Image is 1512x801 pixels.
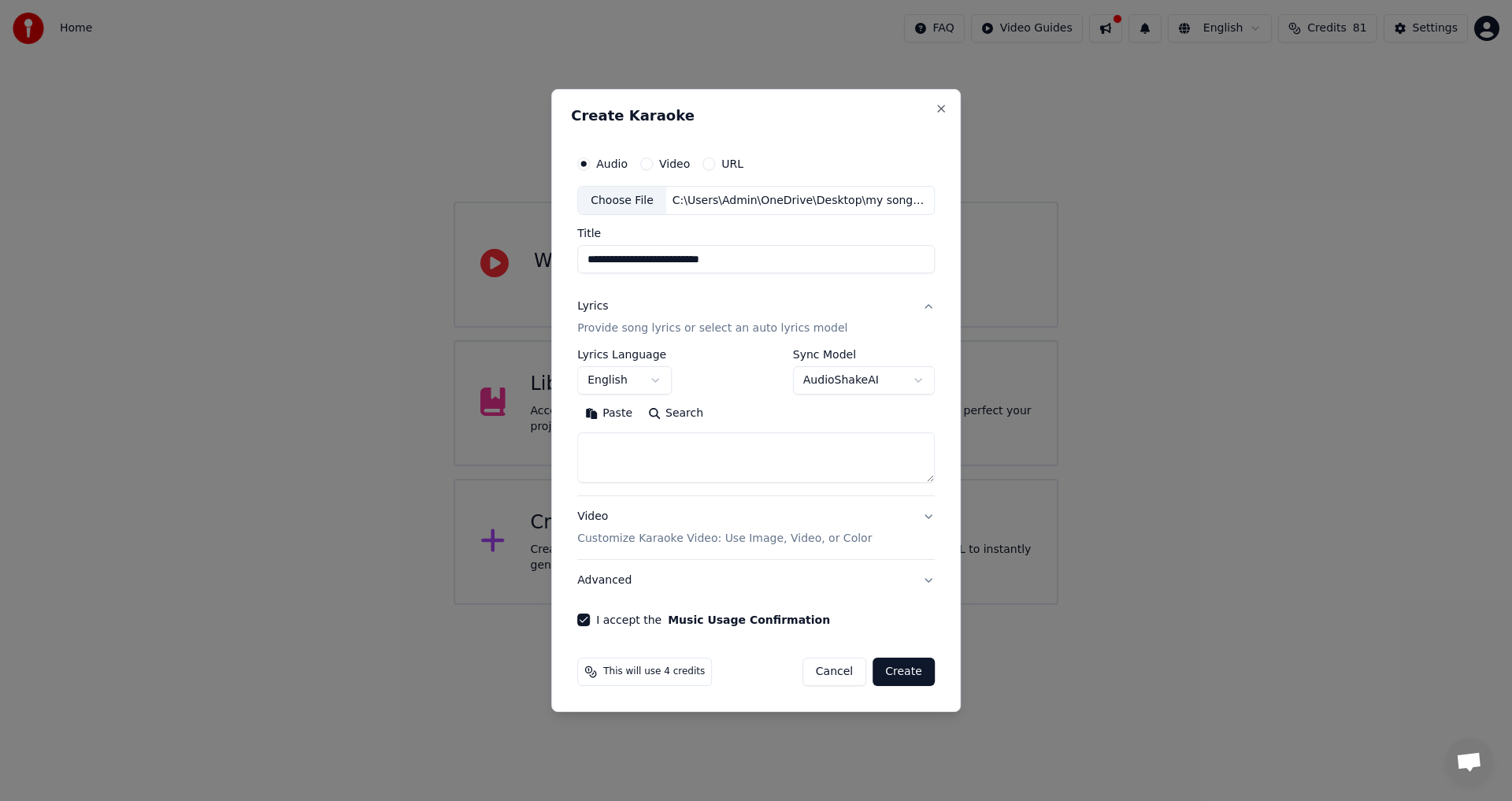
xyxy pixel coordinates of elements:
[603,666,705,678] span: This will use 4 credits
[721,158,743,169] label: URL
[577,287,935,350] button: LyricsProvide song lyrics or select an auto lyrics model
[596,614,830,625] label: I accept the
[577,497,935,560] button: VideoCustomize Karaoke Video: Use Image, Video, or Color
[577,560,935,601] button: Advanced
[659,158,690,169] label: Video
[596,158,628,169] label: Audio
[793,350,935,361] label: Sync Model
[873,658,935,686] button: Create
[577,321,847,337] p: Provide song lyrics or select an auto lyrics model
[571,109,941,123] h2: Create Karaoke
[577,350,935,496] div: LyricsProvide song lyrics or select an auto lyrics model
[802,658,866,686] button: Cancel
[577,228,935,239] label: Title
[577,510,872,547] div: Video
[640,402,711,427] button: Search
[577,299,608,315] div: Lyrics
[578,187,666,215] div: Choose File
[666,193,934,209] div: C:\Users\Admin\OneDrive\Desktop\my songs\Fading Echoes (Dementia) mp4.mp3
[668,614,830,625] button: I accept the
[577,350,672,361] label: Lyrics Language
[577,531,872,547] p: Customize Karaoke Video: Use Image, Video, or Color
[577,402,640,427] button: Paste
